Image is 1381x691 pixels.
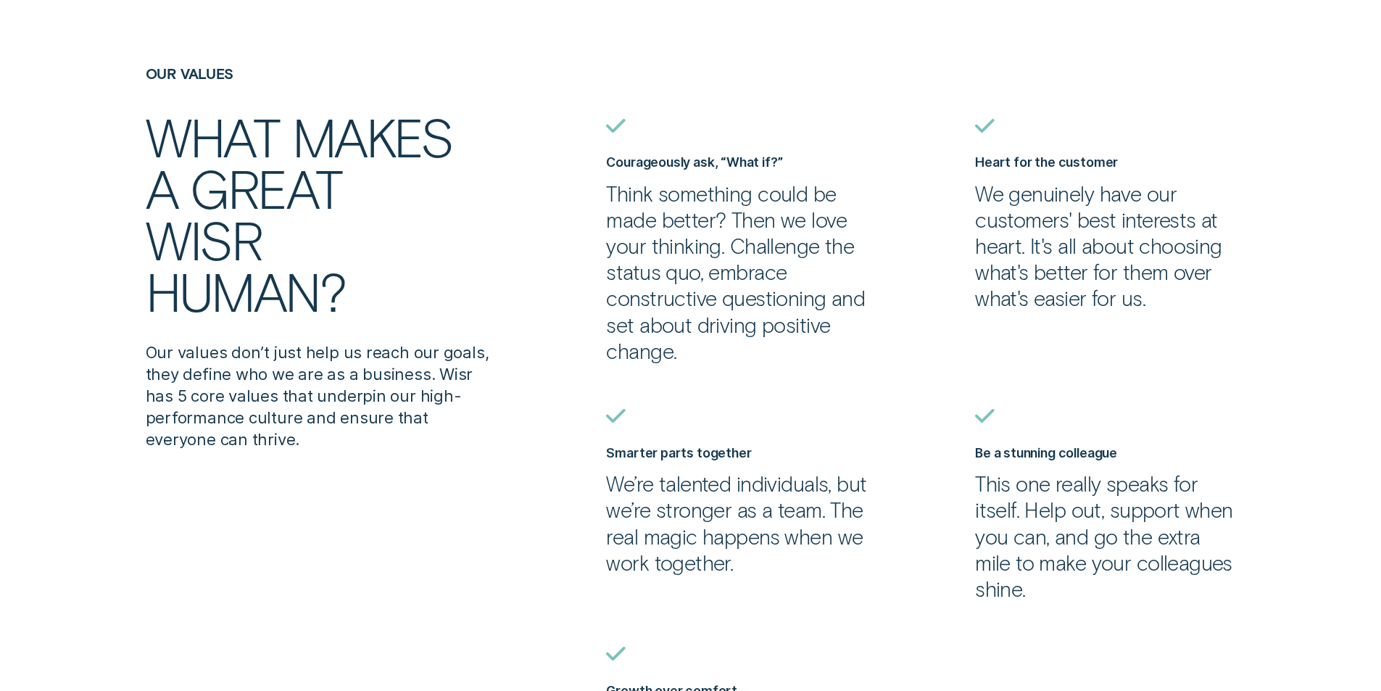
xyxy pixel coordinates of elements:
label: Be a stunning colleague [975,445,1117,460]
p: Our values don’t just help us reach our goals, they define who we are as a business. Wisr has 5 c... [146,342,499,450]
label: Courageously ask, “What if?” [606,154,782,170]
label: Heart for the customer [975,154,1118,170]
label: Smarter parts together [606,445,751,460]
p: Think something could be made better? Then we love your thinking. Challenge the status quo, embra... [606,181,866,364]
h2: What makes a great Wisr human? [146,111,465,318]
h4: Our values [146,65,499,82]
p: This one really speaks for itself. Help out, support when you can, and go the extra mile to make ... [975,471,1235,602]
p: We’re talented individuals, but we’re stronger as a team. The real magic happens when we work tog... [606,471,866,575]
p: We genuinely have our customers' best interests at heart. It's all about choosing what's better f... [975,181,1235,312]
